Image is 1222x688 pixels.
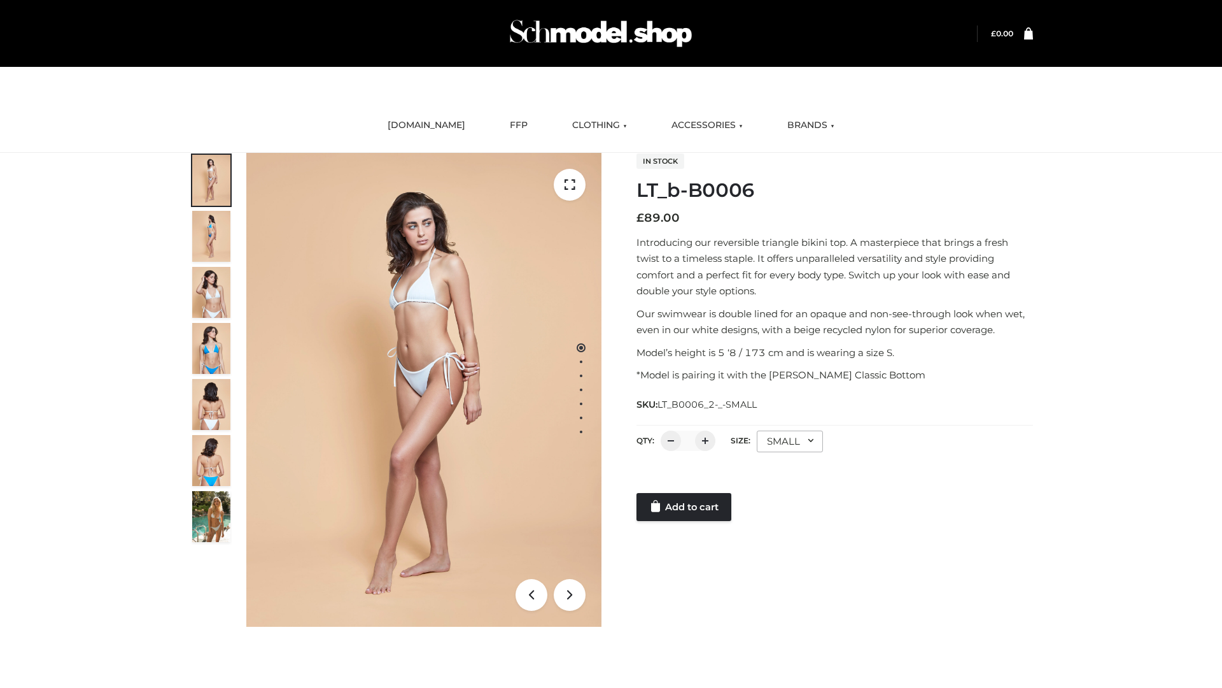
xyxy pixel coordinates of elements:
[636,211,680,225] bdi: 89.00
[757,431,823,452] div: SMALL
[192,323,230,374] img: ArielClassicBikiniTop_CloudNine_AzureSky_OW114ECO_4-scaled.jpg
[246,153,601,627] img: ArielClassicBikiniTop_CloudNine_AzureSky_OW114ECO_1
[778,111,844,140] a: BRANDS
[192,267,230,318] img: ArielClassicBikiniTop_CloudNine_AzureSky_OW114ECO_3-scaled.jpg
[636,345,1033,361] p: Model’s height is 5 ‘8 / 173 cm and is wearing a size S.
[378,111,475,140] a: [DOMAIN_NAME]
[192,435,230,486] img: ArielClassicBikiniTop_CloudNine_AzureSky_OW114ECO_8-scaled.jpg
[636,436,654,445] label: QTY:
[192,155,230,206] img: ArielClassicBikiniTop_CloudNine_AzureSky_OW114ECO_1-scaled.jpg
[636,367,1033,383] p: *Model is pairing it with the [PERSON_NAME] Classic Bottom
[657,399,757,410] span: LT_B0006_2-_-SMALL
[192,379,230,430] img: ArielClassicBikiniTop_CloudNine_AzureSky_OW114ECO_7-scaled.jpg
[636,211,644,225] span: £
[500,111,537,140] a: FFP
[636,234,1033,299] p: Introducing our reversible triangle bikini top. A masterpiece that brings a fresh twist to a time...
[991,29,1013,38] a: £0.00
[636,154,684,169] span: In stock
[636,397,758,412] span: SKU:
[991,29,1013,38] bdi: 0.00
[731,436,750,445] label: Size:
[192,211,230,262] img: ArielClassicBikiniTop_CloudNine_AzureSky_OW114ECO_2-scaled.jpg
[662,111,752,140] a: ACCESSORIES
[563,111,636,140] a: CLOTHING
[636,306,1033,338] p: Our swimwear is double lined for an opaque and non-see-through look when wet, even in our white d...
[991,29,996,38] span: £
[192,491,230,542] img: Arieltop_CloudNine_AzureSky2.jpg
[636,179,1033,202] h1: LT_b-B0006
[636,493,731,521] a: Add to cart
[505,8,696,59] img: Schmodel Admin 964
